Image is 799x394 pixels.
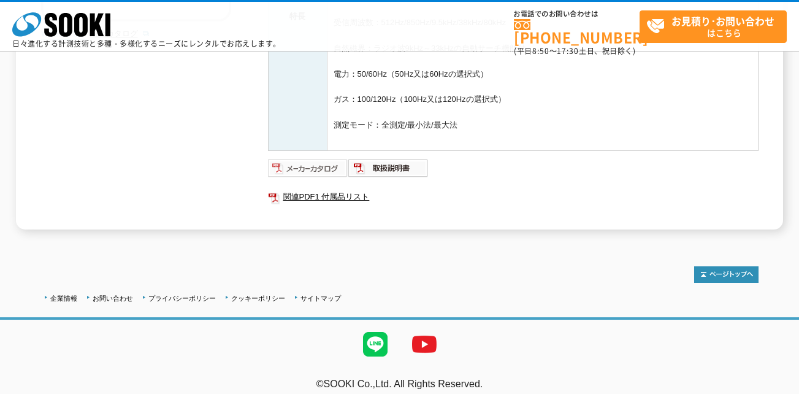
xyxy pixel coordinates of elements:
span: (平日 ～ 土日、祝日除く) [514,45,635,56]
span: お電話でのお問い合わせは [514,10,640,18]
strong: お見積り･お問い合わせ [671,14,774,28]
a: クッキーポリシー [231,295,285,302]
a: お見積り･お問い合わせはこちら [640,10,787,43]
a: 関連PDF1 付属品リスト [268,189,759,205]
p: 日々進化する計測技術と多種・多様化するニーズにレンタルでお応えします。 [12,40,281,47]
img: LINE [351,320,400,369]
a: プライバシーポリシー [148,295,216,302]
img: メーカーカタログ [268,158,348,178]
a: 取扱説明書 [348,167,429,176]
a: メーカーカタログ [268,167,348,176]
img: トップページへ [694,266,759,283]
a: サイトマップ [300,295,341,302]
a: お問い合わせ [93,295,133,302]
img: 取扱説明書 [348,158,429,178]
img: YouTube [400,320,449,369]
span: 17:30 [557,45,579,56]
a: [PHONE_NUMBER] [514,19,640,44]
a: 企業情報 [50,295,77,302]
span: 8:50 [532,45,549,56]
span: はこちら [646,11,786,42]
